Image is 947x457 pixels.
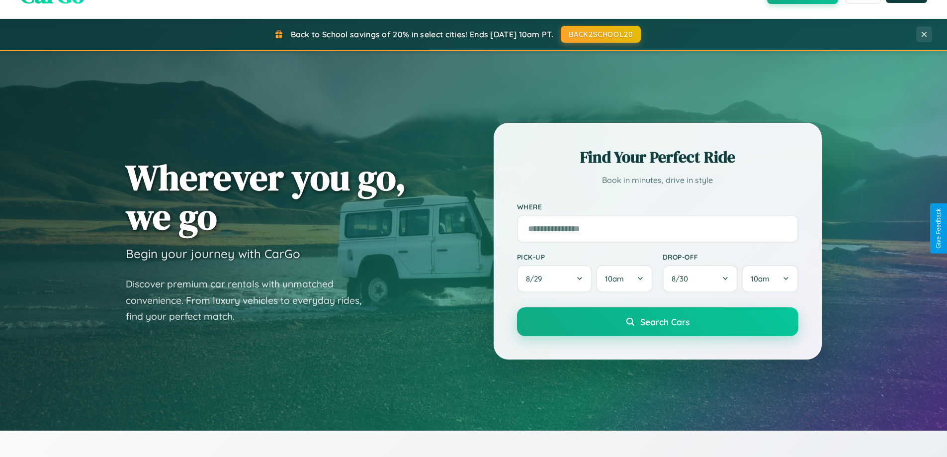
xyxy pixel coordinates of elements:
span: Search Cars [640,316,689,327]
span: 10am [605,274,624,283]
button: Search Cars [517,307,798,336]
button: 8/29 [517,265,593,292]
label: Drop-off [663,253,798,261]
span: 8 / 29 [526,274,547,283]
p: Discover premium car rentals with unmatched convenience. From luxury vehicles to everyday rides, ... [126,276,374,325]
label: Where [517,202,798,211]
button: 8/30 [663,265,738,292]
h1: Wherever you go, we go [126,158,406,236]
p: Book in minutes, drive in style [517,173,798,187]
span: 10am [751,274,770,283]
div: Give Feedback [935,208,942,249]
h2: Find Your Perfect Ride [517,146,798,168]
button: 10am [742,265,798,292]
label: Pick-up [517,253,653,261]
h3: Begin your journey with CarGo [126,246,300,261]
button: 10am [596,265,652,292]
span: 8 / 30 [672,274,693,283]
button: BACK2SCHOOL20 [561,26,641,43]
span: Back to School savings of 20% in select cities! Ends [DATE] 10am PT. [291,29,553,39]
